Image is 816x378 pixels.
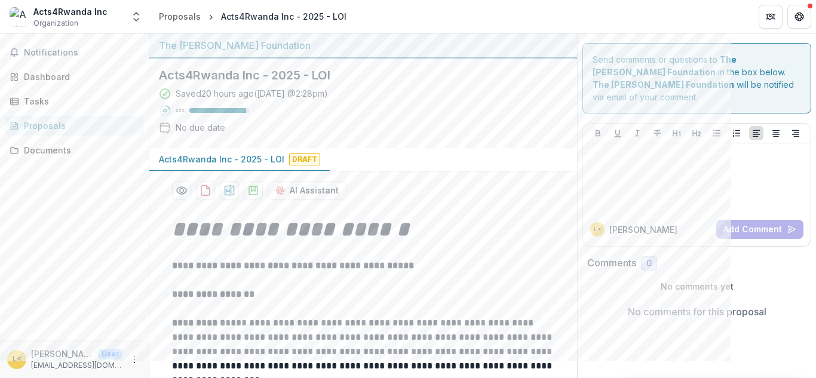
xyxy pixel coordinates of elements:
[5,140,144,160] a: Documents
[582,43,811,113] div: Send comments or questions to in the box below. will be notified via email of your comment.
[759,5,783,29] button: Partners
[587,280,806,293] p: No comments yet
[710,126,724,140] button: Bullet List
[98,349,122,359] p: User
[159,153,284,165] p: Acts4Rwanda Inc - 2025 - LOI
[630,126,645,140] button: Italicize
[196,181,215,200] button: download-proposal
[769,126,783,140] button: Align Center
[787,5,811,29] button: Get Help
[127,352,142,367] button: More
[31,348,93,360] p: [PERSON_NAME] <[EMAIL_ADDRESS][DOMAIN_NAME]>
[729,126,744,140] button: Ordered List
[5,91,144,111] a: Tasks
[24,119,134,132] div: Proposals
[689,126,704,140] button: Heading 2
[5,43,144,62] button: Notifications
[220,181,239,200] button: download-proposal
[244,181,263,200] button: download-proposal
[128,5,145,29] button: Open entity switcher
[289,153,320,165] span: Draft
[587,257,636,269] h2: Comments
[24,48,139,58] span: Notifications
[5,67,144,87] a: Dashboard
[593,79,734,90] strong: The [PERSON_NAME] Foundation
[24,70,134,83] div: Dashboard
[159,10,201,23] div: Proposals
[13,355,22,363] div: Lily Scarlett <lily@acts4rwanda.org>
[5,116,144,136] a: Proposals
[154,8,351,25] nav: breadcrumb
[611,126,625,140] button: Underline
[221,10,346,23] div: Acts4Rwanda Inc - 2025 - LOI
[159,38,567,53] div: The [PERSON_NAME] Foundation
[749,126,763,140] button: Align Left
[24,144,134,156] div: Documents
[609,223,677,236] p: [PERSON_NAME]
[268,181,346,200] button: AI Assistant
[31,360,122,371] p: [EMAIL_ADDRESS][DOMAIN_NAME]
[33,18,78,29] span: Organization
[591,126,605,140] button: Bold
[646,259,652,269] span: 0
[176,87,328,100] div: Saved 20 hours ago ( [DATE] @ 2:28pm )
[24,95,134,107] div: Tasks
[159,68,548,82] h2: Acts4Rwanda Inc - 2025 - LOI
[670,126,684,140] button: Heading 1
[628,305,766,319] p: No comments for this proposal
[594,226,602,232] div: Lily Scarlett <lily@acts4rwanda.org>
[154,8,205,25] a: Proposals
[176,106,185,115] p: 95 %
[176,121,225,134] div: No due date
[716,220,803,239] button: Add Comment
[650,126,664,140] button: Strike
[172,181,191,200] button: Preview 14192ead-01ef-4982-b40f-9e99dba6e248-0.pdf
[789,126,803,140] button: Align Right
[33,5,108,18] div: Acts4Rwanda Inc
[10,7,29,26] img: Acts4Rwanda Inc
